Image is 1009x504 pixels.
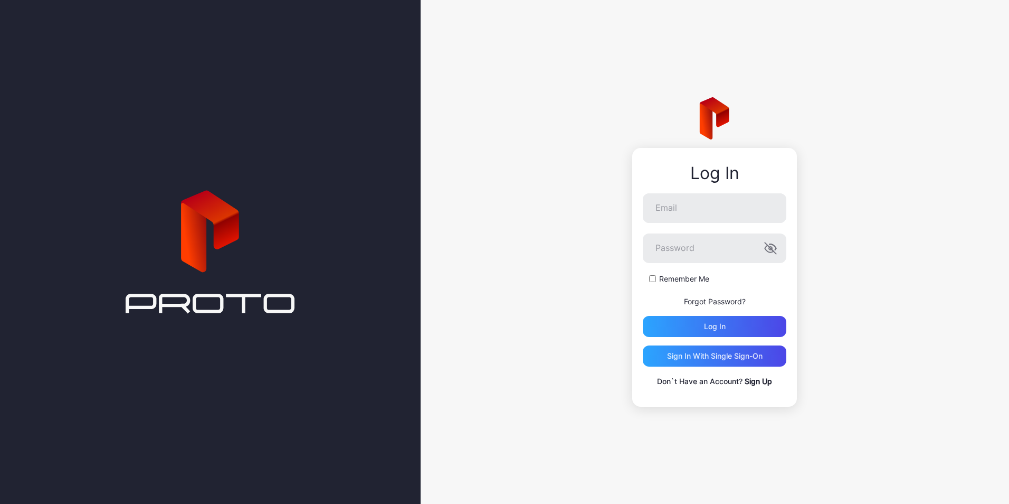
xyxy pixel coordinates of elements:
[684,297,746,306] a: Forgot Password?
[643,375,786,388] p: Don`t Have an Account?
[745,377,772,386] a: Sign Up
[643,346,786,367] button: Sign in With Single Sign-On
[704,322,726,331] div: Log in
[659,274,709,284] label: Remember Me
[667,352,763,360] div: Sign in With Single Sign-On
[643,316,786,337] button: Log in
[643,164,786,183] div: Log In
[643,193,786,223] input: Email
[643,234,786,263] input: Password
[764,242,777,255] button: Password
